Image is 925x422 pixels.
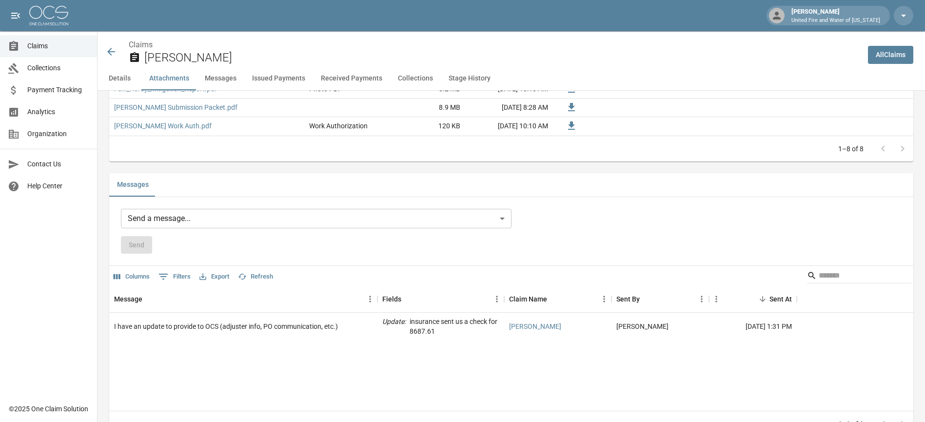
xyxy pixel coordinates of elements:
[9,404,88,414] div: © 2025 One Claim Solution
[392,99,465,117] div: 8.9 MB
[363,292,377,306] button: Menu
[27,85,89,95] span: Payment Tracking
[382,317,406,336] p: Update :
[756,292,769,306] button: Sort
[377,285,504,313] div: Fields
[410,317,499,336] p: insurance sent us a check for 8687.61
[390,67,441,90] button: Collections
[504,285,611,313] div: Claim Name
[114,285,142,313] div: Message
[144,51,860,65] h2: [PERSON_NAME]
[141,67,197,90] button: Attachments
[709,292,724,306] button: Menu
[868,46,913,64] a: AllClaims
[694,292,709,306] button: Menu
[611,285,709,313] div: Sent By
[465,99,553,117] div: [DATE] 8:28 AM
[98,67,141,90] button: Details
[114,102,237,112] a: [PERSON_NAME] Submission Packet.pdf
[109,173,157,197] button: Messages
[27,63,89,73] span: Collections
[807,268,911,285] div: Search
[616,322,669,331] div: April Harding
[838,144,864,154] p: 1–8 of 8
[114,121,212,131] a: [PERSON_NAME] Work Auth.pdf
[490,292,504,306] button: Menu
[156,269,193,284] button: Show filters
[27,181,89,191] span: Help Center
[244,67,313,90] button: Issued Payments
[309,121,368,131] div: Work Authorization
[129,40,153,49] a: Claims
[709,313,797,341] div: [DATE] 1:31 PM
[197,269,232,284] button: Export
[791,17,880,25] p: United Fire and Water of [US_STATE]
[109,285,377,313] div: Message
[142,292,156,306] button: Sort
[109,173,913,197] div: related-list tabs
[313,67,390,90] button: Received Payments
[401,292,415,306] button: Sort
[6,6,25,25] button: open drawer
[769,285,792,313] div: Sent At
[597,292,611,306] button: Menu
[114,322,338,331] div: I have an update to provide to OCS (adjuster info, PO communication, etc.)
[441,67,498,90] button: Stage History
[197,67,244,90] button: Messages
[382,285,401,313] div: Fields
[98,67,925,90] div: anchor tabs
[27,107,89,117] span: Analytics
[509,322,561,331] a: [PERSON_NAME]
[616,285,640,313] div: Sent By
[640,292,653,306] button: Sort
[121,209,512,228] div: Send a message...
[547,292,561,306] button: Sort
[236,269,276,284] button: Refresh
[27,41,89,51] span: Claims
[392,117,465,136] div: 120 KB
[509,285,547,313] div: Claim Name
[111,269,152,284] button: Select columns
[709,285,797,313] div: Sent At
[465,117,553,136] div: [DATE] 10:10 AM
[27,159,89,169] span: Contact Us
[129,39,860,51] nav: breadcrumb
[29,6,68,25] img: ocs-logo-white-transparent.png
[787,7,884,24] div: [PERSON_NAME]
[27,129,89,139] span: Organization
